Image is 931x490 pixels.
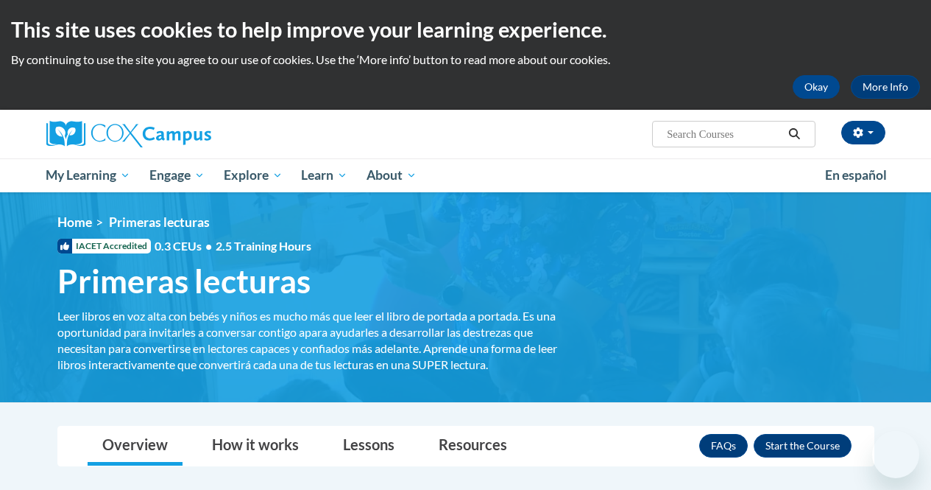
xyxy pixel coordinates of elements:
a: Resources [424,427,522,466]
a: Explore [214,158,292,192]
span: En español [825,167,887,183]
div: Main menu [35,158,896,192]
h2: This site uses cookies to help improve your learning experience. [11,15,920,44]
a: My Learning [37,158,141,192]
span: Learn [301,167,347,184]
a: Home [57,214,92,230]
div: Leer libros en voz alta con bebés y niños es mucho más que leer el libro de portada a portada. Es... [57,308,565,373]
iframe: Botón para iniciar la ventana de mensajería [872,431,919,478]
span: Primeras lecturas [57,262,311,301]
a: FAQs [699,434,748,458]
input: Search Courses [665,125,783,143]
span: • [205,239,212,253]
span: Explore [224,167,283,184]
a: About [357,158,426,192]
a: How it works [197,427,314,466]
button: Search [783,125,805,143]
span: Engage [149,167,205,184]
span: IACET Accredited [57,239,151,253]
span: 2.5 Training Hours [216,239,311,253]
a: Learn [291,158,357,192]
a: Overview [88,427,183,466]
a: Engage [140,158,214,192]
button: Okay [793,75,840,99]
a: Cox Campus [46,121,311,147]
a: En español [815,160,896,191]
a: Lessons [328,427,409,466]
img: Cox Campus [46,121,211,147]
span: 0.3 CEUs [155,238,311,254]
span: Primeras lecturas [109,214,210,230]
span: My Learning [46,167,130,184]
a: More Info [851,75,920,99]
button: Enroll [754,434,852,458]
p: By continuing to use the site you agree to our use of cookies. Use the ‘More info’ button to read... [11,52,920,68]
button: Account Settings [841,121,885,144]
span: About [367,167,417,184]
